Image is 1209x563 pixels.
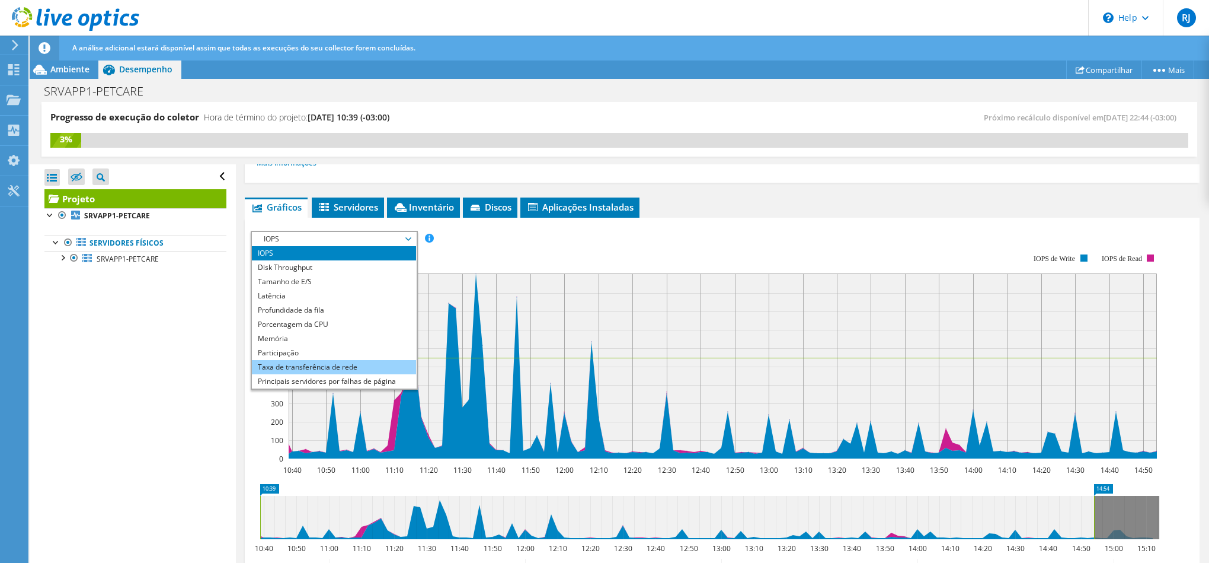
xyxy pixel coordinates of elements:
span: Inventário [393,201,454,213]
a: Compartilhar [1066,61,1142,79]
text: 10:50 [287,543,306,554]
li: IOPS [252,246,416,260]
text: 13:20 [778,543,796,554]
text: 12:30 [658,465,676,475]
h4: Hora de término do projeto: [204,111,389,124]
text: 13:00 [712,543,731,554]
a: SRVAPP1-PETCARE [44,251,226,266]
text: 11:30 [418,543,436,554]
text: IOPS de Read [1102,255,1142,263]
h1: SRVAPP1-PETCARE [39,85,162,98]
span: Desempenho [119,63,172,75]
svg: \n [1103,12,1114,23]
span: [DATE] 10:39 (-03:00) [308,112,389,123]
span: [DATE] 22:44 (-03:00) [1104,112,1176,123]
text: 14:00 [964,465,983,475]
text: 13:30 [810,543,829,554]
text: 11:20 [420,465,438,475]
span: Ambiente [50,63,89,75]
text: 12:00 [516,543,535,554]
li: Memória [252,332,416,346]
text: 11:00 [351,465,370,475]
text: 0 [279,454,283,464]
text: 14:50 [1134,465,1153,475]
span: Aplicações Instaladas [526,201,634,213]
text: 11:20 [385,543,404,554]
a: SRVAPP1-PETCARE [44,208,226,224]
li: Latência [252,289,416,303]
text: 14:30 [1006,543,1025,554]
a: Servidores físicos [44,236,226,251]
div: 3% [50,133,81,146]
text: 11:30 [453,465,472,475]
text: 12:20 [581,543,600,554]
li: Porcentagem da CPU [252,317,416,332]
a: Projeto [44,189,226,208]
text: 12:10 [549,543,567,554]
text: 12:50 [726,465,744,475]
span: IOPS [258,232,410,246]
span: Servidores [318,201,378,213]
text: 300 [271,399,283,409]
text: 14:40 [1101,465,1119,475]
span: Próximo recálculo disponível em [984,112,1182,123]
text: 200 [271,417,283,427]
span: Gráficos [251,201,302,213]
text: 13:40 [896,465,914,475]
text: 12:50 [680,543,698,554]
text: 13:10 [745,543,763,554]
text: 11:50 [484,543,502,554]
text: 11:40 [450,543,469,554]
text: 14:40 [1039,543,1057,554]
span: A análise adicional estará disponível assim que todas as execuções do seu collector forem concluí... [72,43,415,53]
text: 14:20 [1032,465,1051,475]
li: Disk Throughput [252,260,416,275]
li: Tamanho de E/S [252,275,416,289]
b: SRVAPP1-PETCARE [84,211,150,221]
a: Mais informações [257,158,325,168]
text: 12:00 [555,465,574,475]
text: 15:00 [1105,543,1123,554]
text: 11:50 [522,465,540,475]
text: IOPS de Write [1034,255,1075,263]
text: 13:10 [794,465,813,475]
text: 10:40 [283,465,302,475]
li: Profundidade da fila [252,303,416,317]
text: 12:10 [590,465,608,475]
text: 14:00 [909,543,927,554]
text: 13:50 [930,465,948,475]
text: 11:00 [320,543,338,554]
span: Discos [469,201,511,213]
text: 10:40 [255,543,273,554]
text: 14:10 [998,465,1016,475]
text: 100 [271,435,283,446]
text: 13:40 [843,543,861,554]
text: 12:40 [647,543,665,554]
text: 13:00 [760,465,778,475]
text: 12:20 [623,465,642,475]
text: 11:10 [385,465,404,475]
li: Principais servidores por falhas de página [252,374,416,389]
text: 13:30 [862,465,880,475]
text: 11:40 [487,465,506,475]
text: 14:10 [941,543,959,554]
text: 11:10 [353,543,371,554]
text: 13:20 [828,465,846,475]
text: 12:40 [692,465,710,475]
span: RJ [1177,8,1196,27]
span: SRVAPP1-PETCARE [97,254,159,264]
text: 12:30 [614,543,632,554]
li: Participação [252,346,416,360]
text: 10:50 [317,465,335,475]
text: 15:10 [1137,543,1156,554]
text: 13:50 [876,543,894,554]
a: Mais [1141,61,1194,79]
text: 14:30 [1066,465,1085,475]
text: 14:50 [1072,543,1090,554]
text: 14:20 [974,543,992,554]
li: Taxa de transferência de rede [252,360,416,374]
